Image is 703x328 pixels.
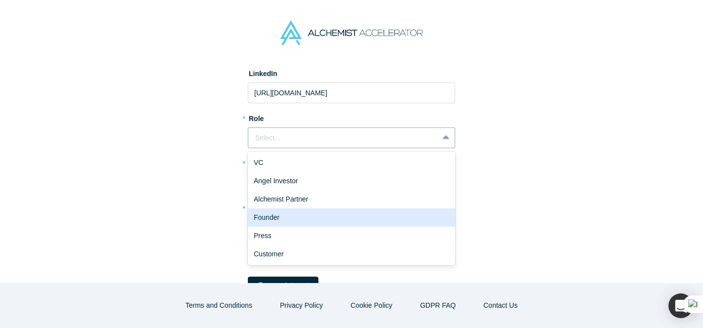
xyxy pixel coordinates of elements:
[248,65,277,79] label: LinkedIn
[270,297,333,314] button: Privacy Policy
[248,154,455,172] div: VC
[280,21,423,45] img: Alchemist Accelerator Logo
[175,297,263,314] button: Terms and Conditions
[248,172,455,190] div: Angel Investor
[255,133,431,143] div: Select...
[248,277,318,294] button: Express Interest
[248,245,455,263] div: Customer
[248,227,455,245] div: Press
[473,297,528,314] button: Contact Us
[248,208,455,227] div: Founder
[248,190,455,208] div: Alchemist Partner
[410,297,466,314] a: GDPR FAQ
[340,297,403,314] button: Cookie Policy
[248,110,455,124] label: Role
